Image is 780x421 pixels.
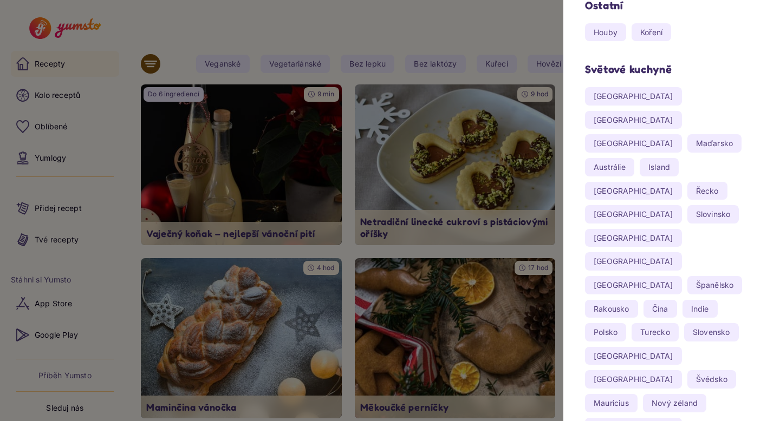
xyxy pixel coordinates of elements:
yumsto-tag: Indie [682,300,718,318]
yumsto-tag: [GEOGRAPHIC_DATA] [585,134,682,153]
yumsto-tag: [GEOGRAPHIC_DATA] [585,182,682,200]
yumsto-tag: [GEOGRAPHIC_DATA] [585,111,682,129]
yumsto-tag: [GEOGRAPHIC_DATA] [585,229,682,247]
yumsto-tag: Island [640,158,679,176]
yumsto-tag: Koření [632,23,671,42]
yumsto-tag: Slovensko [684,323,739,341]
h4: Světové kuchyně [585,63,758,76]
yumsto-tag: [GEOGRAPHIC_DATA] [585,370,682,389]
yumsto-tag: [GEOGRAPHIC_DATA] [585,87,682,106]
yumsto-tag: Švédsko [687,370,736,389]
yumsto-tag: [GEOGRAPHIC_DATA] [585,205,682,223]
yumsto-tag: [GEOGRAPHIC_DATA] [585,347,682,365]
yumsto-tag: Čína [643,300,677,318]
yumsto-tag: Houby [585,23,626,42]
yumsto-tag: Řecko [687,182,727,200]
yumsto-tag: Turecko [632,323,678,341]
yumsto-tag: Mauricius [585,394,638,412]
yumsto-tag: Maďarsko [687,134,742,153]
yumsto-tag: Nový zéland [643,394,706,412]
yumsto-tag: [GEOGRAPHIC_DATA] [585,276,682,294]
yumsto-tag: Austrálie [585,158,634,176]
yumsto-tag: [GEOGRAPHIC_DATA] [585,252,682,271]
yumsto-tag: Slovinsko [687,205,739,223]
yumsto-tag: Polsko [585,323,626,341]
yumsto-tag: Rakousko [585,300,638,318]
yumsto-tag: Španělsko [687,276,743,294]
